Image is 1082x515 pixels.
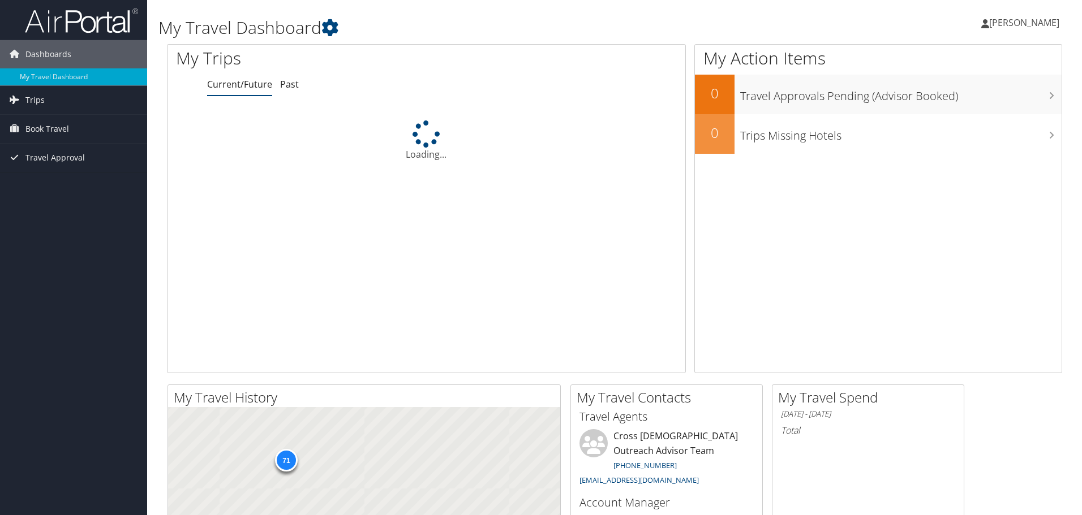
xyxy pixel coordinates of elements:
[25,115,69,143] span: Book Travel
[174,388,560,407] h2: My Travel History
[25,40,71,68] span: Dashboards
[695,84,735,103] h2: 0
[981,6,1071,40] a: [PERSON_NAME]
[740,83,1062,104] h3: Travel Approvals Pending (Advisor Booked)
[25,86,45,114] span: Trips
[275,449,298,471] div: 71
[740,122,1062,144] h3: Trips Missing Hotels
[574,429,759,490] li: Cross [DEMOGRAPHIC_DATA] Outreach Advisor Team
[781,409,955,419] h6: [DATE] - [DATE]
[778,388,964,407] h2: My Travel Spend
[695,114,1062,154] a: 0Trips Missing Hotels
[176,46,461,70] h1: My Trips
[25,144,85,172] span: Travel Approval
[280,78,299,90] a: Past
[207,78,272,90] a: Current/Future
[613,460,677,470] a: [PHONE_NUMBER]
[695,75,1062,114] a: 0Travel Approvals Pending (Advisor Booked)
[781,424,955,436] h6: Total
[989,16,1059,29] span: [PERSON_NAME]
[158,16,767,40] h1: My Travel Dashboard
[25,7,138,34] img: airportal-logo.png
[577,388,762,407] h2: My Travel Contacts
[695,46,1062,70] h1: My Action Items
[695,123,735,142] h2: 0
[579,409,754,425] h3: Travel Agents
[579,495,754,510] h3: Account Manager
[168,120,685,161] div: Loading...
[579,475,699,485] a: [EMAIL_ADDRESS][DOMAIN_NAME]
